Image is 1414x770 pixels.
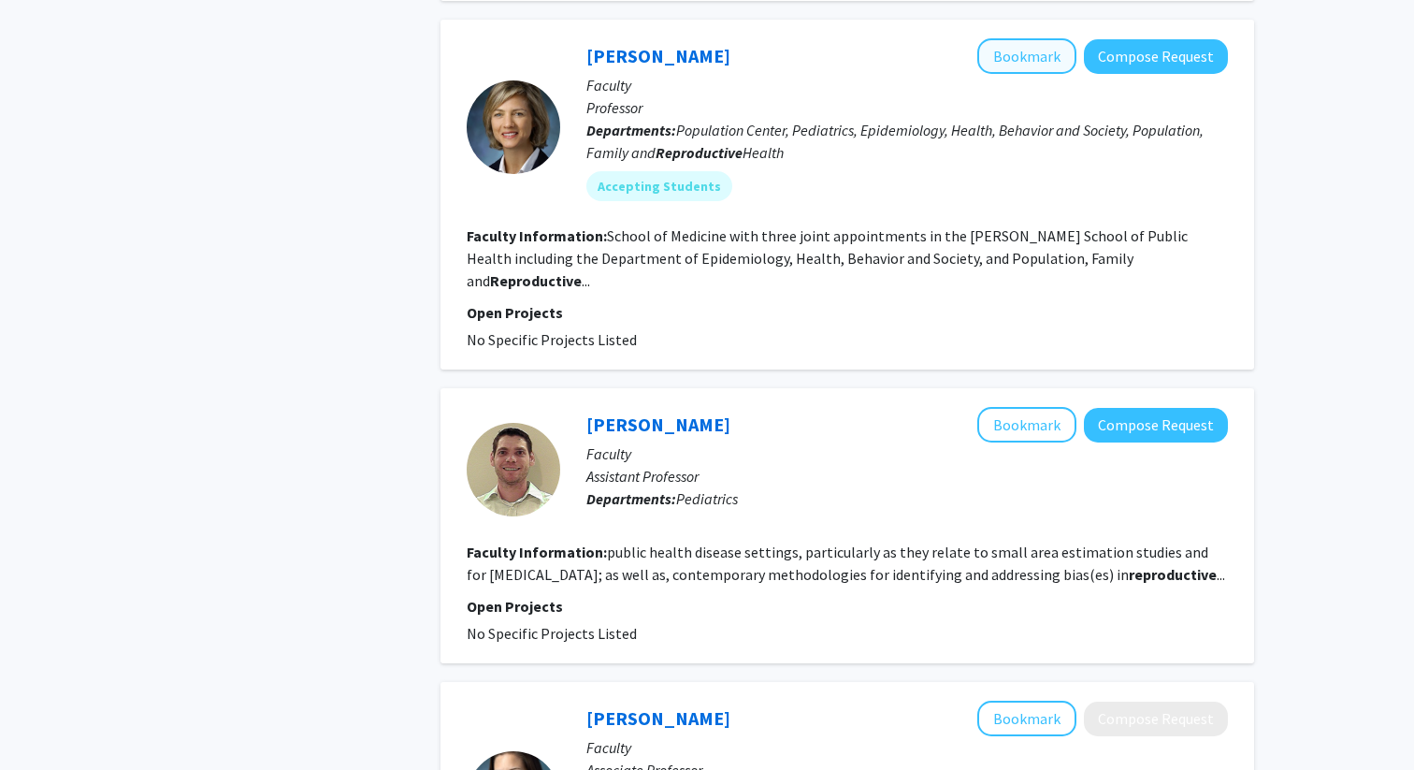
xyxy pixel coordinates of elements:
[467,330,637,349] span: No Specific Projects Listed
[586,96,1228,119] p: Professor
[467,226,607,245] b: Faculty Information:
[1129,565,1217,584] b: reproductive
[1084,702,1228,736] button: Compose Request to Sara Johnson
[977,407,1076,443] button: Add Kevin Psoter to Bookmarks
[586,489,676,508] b: Departments:
[977,701,1076,736] button: Add Sara Johnson to Bookmarks
[467,624,637,643] span: No Specific Projects Listed
[586,706,730,730] a: [PERSON_NAME]
[1084,408,1228,443] button: Compose Request to Kevin Psoter
[1084,39,1228,74] button: Compose Request to Jacky Jennings
[467,226,1188,290] fg-read-more: School of Medicine with three joint appointments in the [PERSON_NAME] School of Public Health inc...
[467,543,607,561] b: Faculty Information:
[656,143,743,162] b: Reproductive
[586,736,1228,759] p: Faculty
[586,121,676,139] b: Departments:
[467,301,1228,324] p: Open Projects
[586,443,1228,465] p: Faculty
[586,171,732,201] mat-chip: Accepting Students
[586,44,730,67] a: [PERSON_NAME]
[586,413,730,436] a: [PERSON_NAME]
[977,38,1076,74] button: Add Jacky Jennings to Bookmarks
[586,74,1228,96] p: Faculty
[490,271,582,290] b: Reproductive
[14,686,79,756] iframe: Chat
[676,489,738,508] span: Pediatrics
[586,465,1228,487] p: Assistant Professor
[467,543,1225,584] fg-read-more: public health disease settings, particularly as they relate to small area estimation studies and ...
[586,121,1204,162] span: Population Center, Pediatrics, Epidemiology, Health, Behavior and Society, Population, Family and...
[467,595,1228,617] p: Open Projects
